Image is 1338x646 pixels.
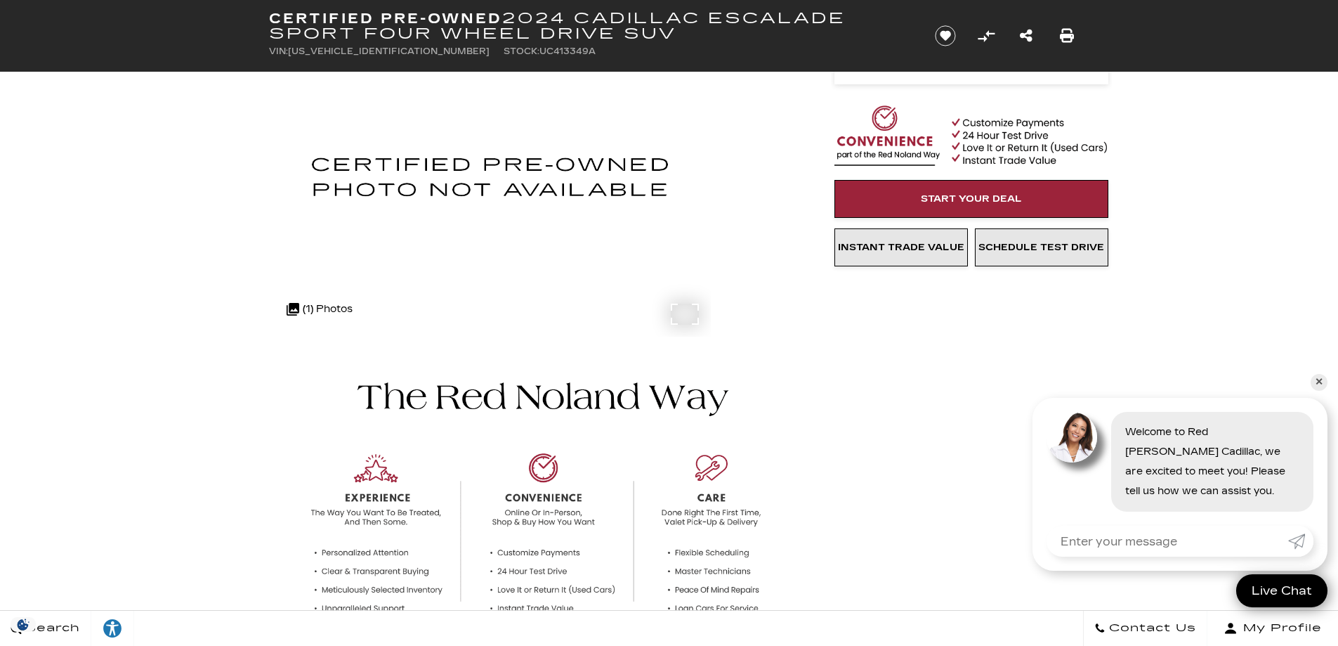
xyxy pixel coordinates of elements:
button: Compare Vehicle [976,25,997,46]
span: [US_VEHICLE_IDENTIFICATION_NUMBER] [288,46,490,56]
span: Stock: [504,46,539,56]
span: My Profile [1238,619,1322,638]
a: Live Chat [1236,574,1327,607]
strong: Certified Pre-Owned [269,10,503,27]
span: Live Chat [1245,583,1319,599]
a: Start Your Deal [834,180,1108,218]
a: Instant Trade Value [834,228,968,266]
span: Instant Trade Value [838,242,964,253]
a: Explore your accessibility options [91,611,134,646]
button: Open user profile menu [1207,611,1338,646]
a: Contact Us [1083,611,1207,646]
img: Agent profile photo [1047,412,1097,463]
div: (1) Photos [280,292,360,326]
button: Save vehicle [930,25,961,47]
span: VIN: [269,46,288,56]
section: Click to Open Cookie Consent Modal [7,617,39,632]
input: Enter your message [1047,526,1288,557]
img: Opt-Out Icon [7,617,39,632]
div: Explore your accessibility options [91,618,133,639]
span: Search [22,619,80,638]
span: Contact Us [1106,619,1196,638]
span: Start Your Deal [921,193,1022,205]
a: Submit [1288,526,1313,557]
div: Welcome to Red [PERSON_NAME] Cadillac, we are excited to meet you! Please tell us how we can assi... [1111,412,1313,512]
a: Schedule Test Drive [975,228,1108,266]
span: Schedule Test Drive [978,242,1104,253]
h1: 2024 Cadillac Escalade Sport Four Wheel Drive SUV [269,11,912,41]
a: Print this Certified Pre-Owned 2024 Cadillac Escalade Sport Four Wheel Drive SUV [1060,26,1074,46]
a: Share this Certified Pre-Owned 2024 Cadillac Escalade Sport Four Wheel Drive SUV [1020,26,1032,46]
img: Certified Used 2024 Argent Silver Metallic Cadillac Sport image 1 [269,5,711,346]
span: UC413349A [539,46,596,56]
